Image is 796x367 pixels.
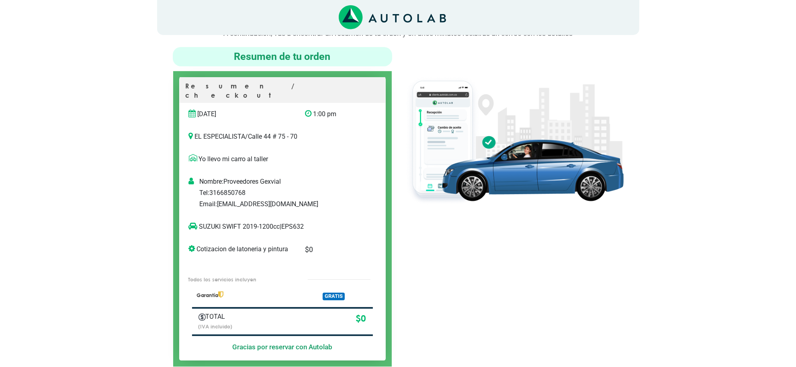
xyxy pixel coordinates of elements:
[189,222,360,232] p: SUZUKI SWIFT 2019-1200cc | EPS632
[199,188,382,198] p: Tel: 3166850768
[176,50,389,63] h4: Resumen de tu orden
[323,293,345,300] span: GRATIS
[198,323,233,330] small: (IVA incluido)
[189,244,293,254] p: Cotizacion de latoneria y pintura
[196,291,293,299] p: Garantía
[189,154,376,164] p: Yo llevo mi carro al taller
[198,314,206,321] img: Autobooking-Iconos-23.png
[305,244,359,255] p: $ 0
[189,132,376,141] p: EL ESPECIALISTA / Calle 44 # 75 - 70
[192,343,373,351] h5: Gracias por reservar con Autolab
[305,109,359,119] p: 1:00 pm
[186,82,379,103] p: Resumen / checkout
[273,312,366,326] p: $ 0
[199,177,382,187] p: Nombre: Proveedores Gexvial
[188,276,291,283] p: Todos los servicios incluyen
[339,13,446,21] a: Link al sitio de autolab
[198,312,262,322] p: TOTAL
[189,109,293,119] p: [DATE]
[199,199,382,209] p: Email: [EMAIL_ADDRESS][DOMAIN_NAME]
